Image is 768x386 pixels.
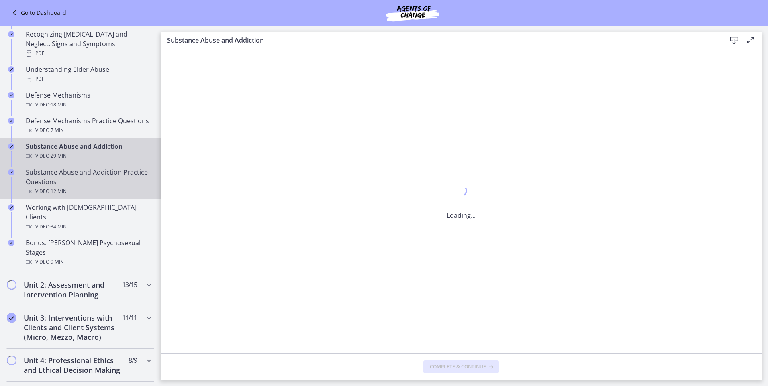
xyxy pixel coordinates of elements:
[26,116,151,135] div: Defense Mechanisms Practice Questions
[26,90,151,110] div: Defense Mechanisms
[122,313,137,323] span: 11 / 11
[364,3,461,22] img: Agents of Change
[26,100,151,110] div: Video
[26,238,151,267] div: Bonus: [PERSON_NAME] Psychosexual Stages
[26,126,151,135] div: Video
[26,65,151,84] div: Understanding Elder Abuse
[7,313,16,323] i: Completed
[26,257,151,267] div: Video
[8,118,14,124] i: Completed
[26,187,151,196] div: Video
[24,313,122,342] h2: Unit 3: Interventions with Clients and Client Systems (Micro, Mezzo, Macro)
[49,126,64,135] span: · 7 min
[26,49,151,58] div: PDF
[49,100,67,110] span: · 18 min
[8,31,14,37] i: Completed
[26,222,151,232] div: Video
[10,8,66,18] a: Go to Dashboard
[167,35,713,45] h3: Substance Abuse and Addiction
[8,204,14,211] i: Completed
[49,222,67,232] span: · 34 min
[26,142,151,161] div: Substance Abuse and Addiction
[8,240,14,246] i: Completed
[26,29,151,58] div: Recognizing [MEDICAL_DATA] and Neglect: Signs and Symptoms
[8,169,14,175] i: Completed
[26,151,151,161] div: Video
[129,356,137,365] span: 8 / 9
[447,183,476,201] div: 1
[24,356,122,375] h2: Unit 4: Professional Ethics and Ethical Decision Making
[8,92,14,98] i: Completed
[8,66,14,73] i: Completed
[423,360,499,373] button: Complete & continue
[49,257,64,267] span: · 9 min
[26,74,151,84] div: PDF
[49,187,67,196] span: · 12 min
[24,280,122,299] h2: Unit 2: Assessment and Intervention Planning
[26,167,151,196] div: Substance Abuse and Addiction Practice Questions
[122,280,137,290] span: 13 / 15
[430,364,486,370] span: Complete & continue
[447,211,476,220] p: Loading...
[49,151,67,161] span: · 29 min
[8,143,14,150] i: Completed
[26,203,151,232] div: Working with [DEMOGRAPHIC_DATA] Clients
